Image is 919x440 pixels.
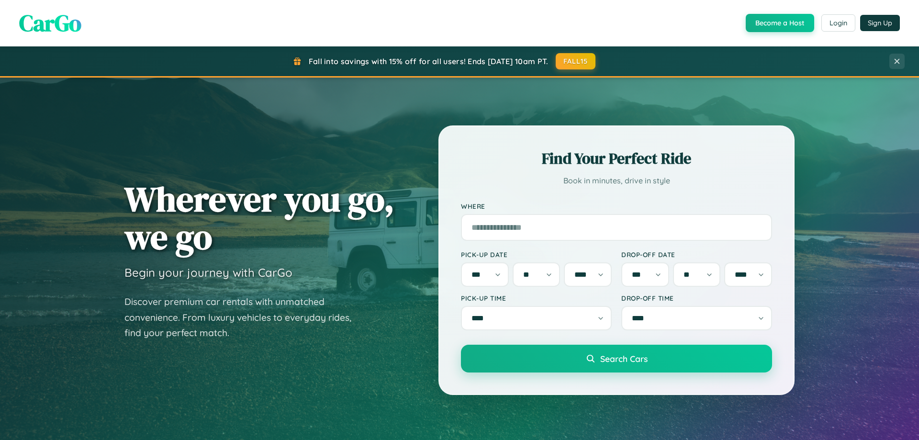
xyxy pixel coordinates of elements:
label: Drop-off Time [621,294,772,302]
button: Become a Host [746,14,814,32]
h2: Find Your Perfect Ride [461,148,772,169]
h3: Begin your journey with CarGo [124,265,292,280]
h1: Wherever you go, we go [124,180,394,256]
span: Fall into savings with 15% off for all users! Ends [DATE] 10am PT. [309,56,549,66]
label: Where [461,202,772,210]
label: Pick-up Time [461,294,612,302]
label: Drop-off Date [621,250,772,259]
p: Book in minutes, drive in style [461,174,772,188]
button: Login [821,14,855,32]
button: FALL15 [556,53,596,69]
span: CarGo [19,7,81,39]
p: Discover premium car rentals with unmatched convenience. From luxury vehicles to everyday rides, ... [124,294,364,341]
button: Sign Up [860,15,900,31]
label: Pick-up Date [461,250,612,259]
span: Search Cars [600,353,648,364]
button: Search Cars [461,345,772,372]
